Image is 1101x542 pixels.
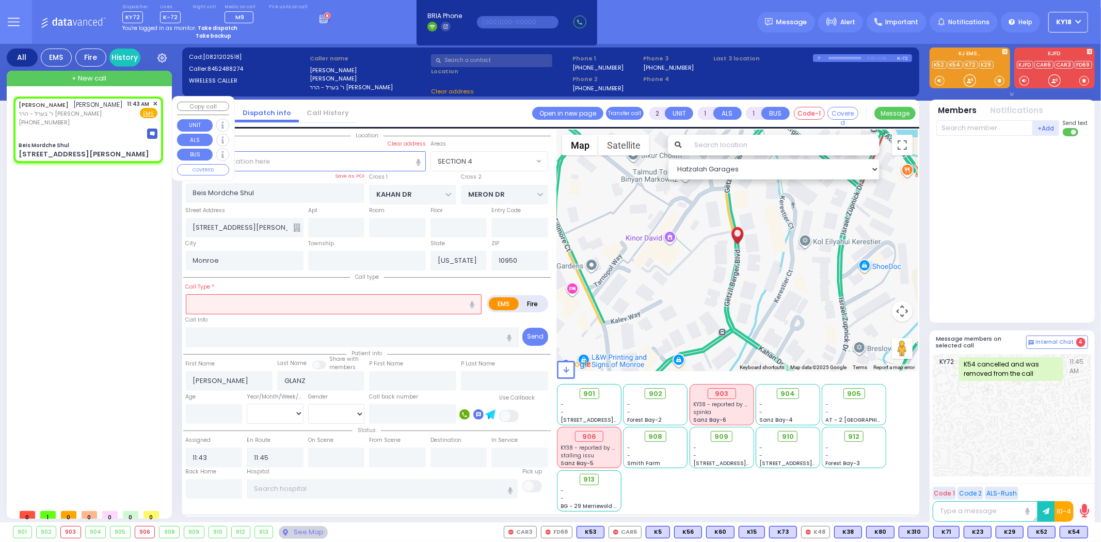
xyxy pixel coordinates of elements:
[560,358,594,371] img: Google
[153,100,157,108] span: ✕
[739,526,765,538] div: BLS
[427,11,462,21] span: BRIA Phone
[948,61,963,69] a: K54
[40,511,56,519] span: 1
[874,107,916,120] button: Message
[759,459,857,467] span: [STREET_ADDRESS][PERSON_NAME]
[353,426,381,434] span: Status
[706,526,735,538] div: K60
[293,224,300,232] span: Other building occupants
[186,283,215,291] label: Call Type *
[561,401,564,408] span: -
[1028,526,1056,538] div: BLS
[209,527,227,538] div: 910
[247,479,518,499] input: Search hospital
[866,526,895,538] div: BLS
[522,328,548,346] button: Send
[561,408,564,416] span: -
[708,388,736,400] div: 903
[899,526,929,538] div: K310
[572,84,624,92] label: [PHONE_NUMBER]
[776,17,807,27] span: Message
[936,120,1033,136] input: Search member
[1034,61,1054,69] a: CAR6
[959,357,1063,381] div: K54 cancelled and was removed from the call
[609,526,642,538] div: CAR6
[561,452,595,459] span: stalling issu
[665,107,693,120] button: UNIT
[561,487,564,495] span: -
[369,360,403,368] label: P First Name
[627,416,662,424] span: Forest Bay-2
[782,432,794,442] span: 910
[1017,61,1033,69] a: KJFD
[572,54,640,63] span: Phone 1
[693,416,726,424] span: Sanz Bay-6
[41,49,72,67] div: EMS
[693,444,696,452] span: -
[897,54,912,62] div: K-72
[930,51,1010,58] label: KJ EMS...
[184,527,204,538] div: 909
[186,316,208,324] label: Call Info
[461,360,495,368] label: P Last Name
[346,349,387,357] span: Patient info
[958,487,983,500] button: Code 2
[826,408,829,416] span: -
[939,357,959,381] span: KY72
[109,49,140,67] a: History
[20,511,35,519] span: 0
[203,53,242,61] span: [0821202518]
[350,273,384,281] span: Call type
[388,140,426,148] label: Clear address
[122,24,196,32] span: You're logged in as monitor.
[350,132,384,139] span: Location
[1063,119,1088,127] span: Send text
[198,24,237,32] strong: Take dispatch
[1033,120,1060,136] button: +Add
[41,15,109,28] img: Logo
[189,53,307,61] label: Cad:
[674,526,702,538] div: K56
[438,156,472,167] span: SECTION 4
[761,107,790,120] button: BUS
[61,511,76,519] span: 0
[235,108,299,118] a: Dispatch info
[1029,340,1034,345] img: comment-alt.png
[430,206,443,215] label: Floor
[1060,526,1088,538] div: BLS
[577,526,604,538] div: BLS
[627,401,630,408] span: -
[627,408,630,416] span: -
[13,527,31,538] div: 901
[759,444,762,452] span: -
[37,527,56,538] div: 902
[308,206,317,215] label: Apt
[849,432,860,442] span: 912
[541,526,572,538] div: FD69
[143,511,159,519] span: 0
[648,432,662,442] span: 908
[561,459,594,467] span: Sanz Bay-5
[646,526,670,538] div: BLS
[892,338,913,359] button: Drag Pegman onto the map to open Street View
[335,172,364,180] label: Save as POI
[7,49,38,67] div: All
[826,459,860,467] span: Forest Bay-3
[693,401,757,408] span: KY38 - reported by KY42
[948,18,990,27] span: Notifications
[430,140,446,148] label: Areas
[82,511,97,519] span: 0
[177,119,213,132] button: UNIT
[19,118,70,126] span: [PHONE_NUMBER]
[504,526,537,538] div: CAR3
[177,164,229,176] button: COVERED
[643,75,710,84] span: Phone 4
[899,526,929,538] div: BLS
[933,487,956,500] button: Code 1
[1014,51,1095,58] label: KJFD
[186,206,226,215] label: Street Address
[186,436,211,444] label: Assigned
[1028,526,1056,538] div: K52
[759,416,793,424] span: Sanz Bay-4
